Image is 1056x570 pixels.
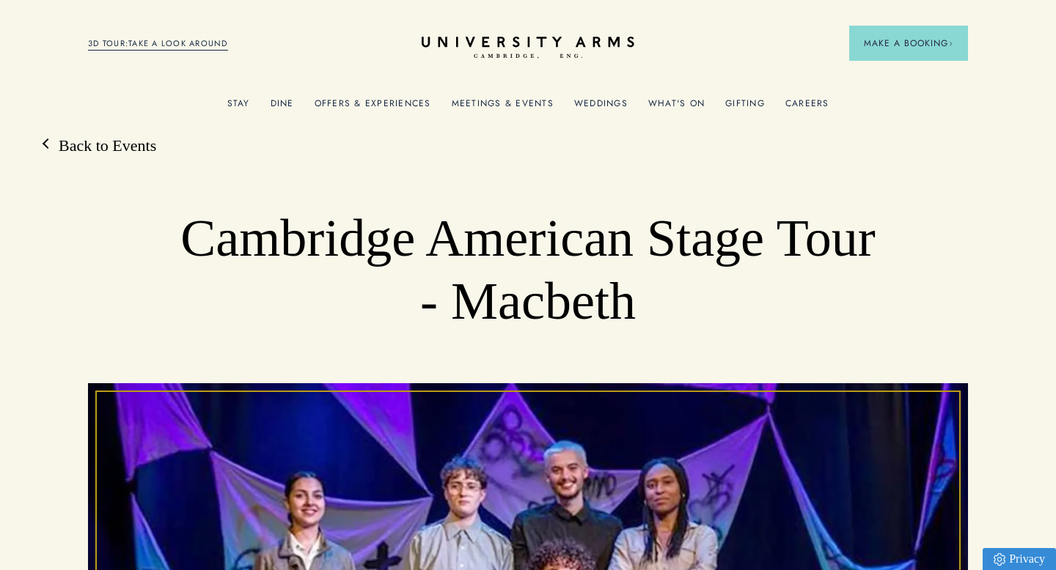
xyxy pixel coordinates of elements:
img: Privacy [994,553,1005,566]
a: Dine [271,98,294,117]
a: Stay [227,98,250,117]
span: Make a Booking [864,37,953,50]
a: Privacy [983,548,1056,570]
a: Careers [785,98,829,117]
a: Home [422,37,634,59]
a: Offers & Experiences [315,98,431,117]
a: 3D TOUR:TAKE A LOOK AROUND [88,37,228,51]
a: Back to Events [44,135,156,157]
img: Arrow icon [948,41,953,46]
a: Weddings [574,98,628,117]
a: What's On [648,98,705,117]
button: Make a BookingArrow icon [849,26,968,61]
a: Gifting [725,98,765,117]
h1: Cambridge American Stage Tour - Macbeth [176,207,880,333]
a: Meetings & Events [452,98,554,117]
